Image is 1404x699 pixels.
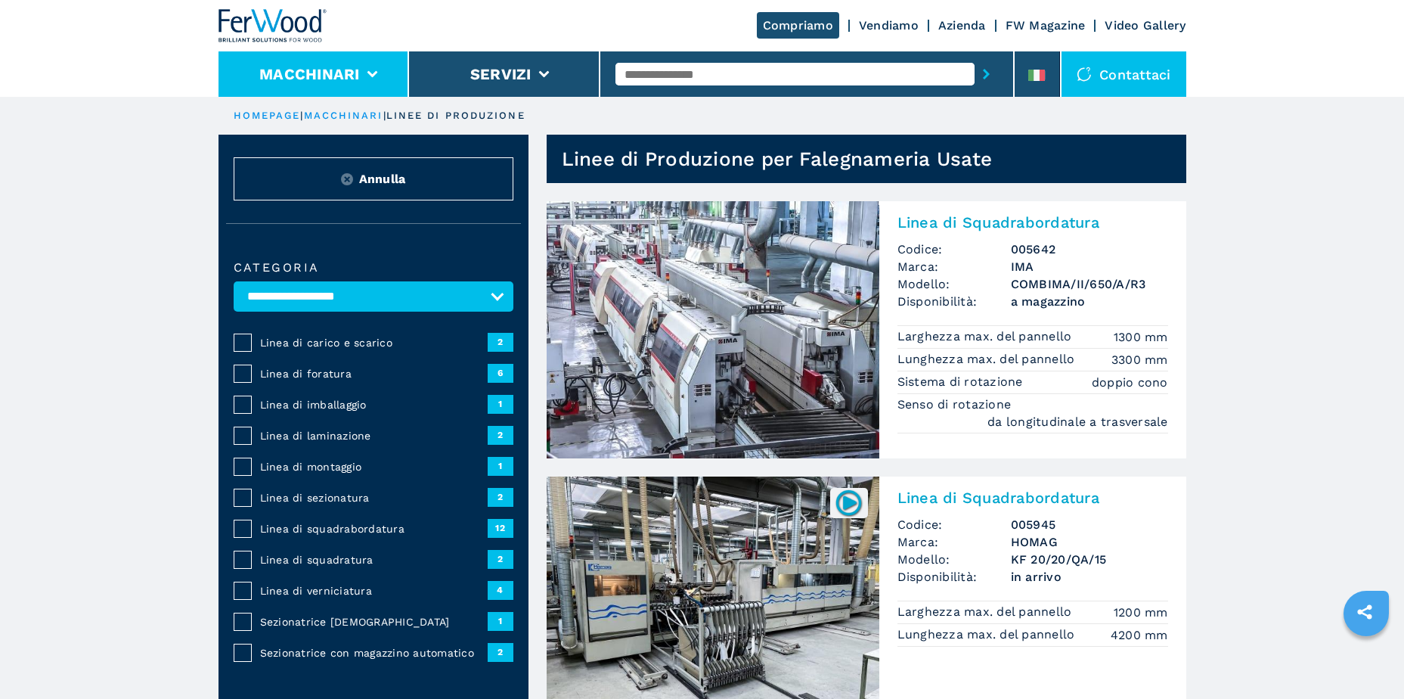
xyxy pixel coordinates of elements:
p: Sistema di rotazione [897,374,1027,390]
a: FW Magazine [1006,18,1086,33]
h2: Linea di Squadrabordatura [897,213,1168,231]
span: 2 [488,643,513,661]
span: Linea di verniciatura [260,583,488,598]
img: Contattaci [1077,67,1092,82]
span: 2 [488,488,513,506]
span: Sezionatrice con magazzino automatico [260,645,488,660]
img: Ferwood [219,9,327,42]
span: Disponibilità: [897,568,1011,586]
div: Contattaci [1062,51,1186,97]
span: 1 [488,457,513,475]
span: Linea di squadrabordatura [260,521,488,536]
span: Disponibilità: [897,293,1011,310]
span: Linea di carico e scarico [260,335,488,350]
span: 12 [488,519,513,537]
span: Modello: [897,275,1011,293]
p: Senso di rotazione [897,396,1015,413]
span: Marca: [897,533,1011,551]
label: Categoria [234,262,513,274]
span: a magazzino [1011,293,1168,310]
button: submit-button [975,57,998,92]
a: sharethis [1346,593,1384,631]
span: Linea di laminazione [260,428,488,443]
a: Compriamo [757,12,839,39]
p: linee di produzione [386,109,525,123]
span: Linea di imballaggio [260,397,488,412]
span: 1 [488,395,513,413]
span: Linea di squadratura [260,552,488,567]
span: Linea di sezionatura [260,490,488,505]
em: doppio cono [1092,374,1168,391]
span: in arrivo [1011,568,1168,586]
p: Larghezza max. del pannello [897,328,1076,345]
span: | [383,110,386,121]
h3: COMBIMA/II/650/A/R3 [1011,275,1168,293]
span: Marca: [897,258,1011,275]
span: Sezionatrice [DEMOGRAPHIC_DATA] [260,614,488,629]
p: Lunghezza max. del pannello [897,626,1079,643]
span: 4 [488,581,513,599]
h1: Linee di Produzione per Falegnameria Usate [562,147,993,171]
span: 1 [488,612,513,630]
em: 1300 mm [1114,328,1168,346]
h3: 005642 [1011,241,1168,258]
span: Codice: [897,516,1011,533]
h3: 005945 [1011,516,1168,533]
em: 1200 mm [1114,604,1168,621]
img: Linea di Squadrabordatura IMA COMBIMA/II/650/A/R3 [547,201,879,458]
a: macchinari [304,110,383,121]
span: Linea di montaggio [260,459,488,474]
span: Modello: [897,551,1011,568]
a: Azienda [938,18,986,33]
img: 005945 [834,488,863,517]
span: | [300,110,303,121]
h2: Linea di Squadrabordatura [897,489,1168,507]
p: Lunghezza max. del pannello [897,351,1079,368]
h3: IMA [1011,258,1168,275]
span: 6 [488,364,513,382]
em: 4200 mm [1111,626,1168,644]
em: da longitudinale a trasversale [987,413,1168,430]
a: HOMEPAGE [234,110,301,121]
span: Codice: [897,241,1011,258]
span: 2 [488,333,513,351]
a: Video Gallery [1105,18,1185,33]
a: Vendiamo [859,18,919,33]
button: ResetAnnulla [234,157,513,200]
img: Reset [341,173,353,185]
em: 3300 mm [1111,351,1168,368]
p: Larghezza max. del pannello [897,604,1076,620]
a: Linea di Squadrabordatura IMA COMBIMA/II/650/A/R3Linea di SquadrabordaturaCodice:005642Marca:IMAM... [547,201,1186,458]
iframe: Chat [1340,631,1393,688]
h3: HOMAG [1011,533,1168,551]
button: Macchinari [259,65,360,83]
button: Servizi [470,65,532,83]
span: Linea di foratura [260,366,488,381]
span: 2 [488,550,513,568]
h3: KF 20/20/QA/15 [1011,551,1168,568]
span: 2 [488,426,513,444]
span: Annulla [359,170,406,188]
